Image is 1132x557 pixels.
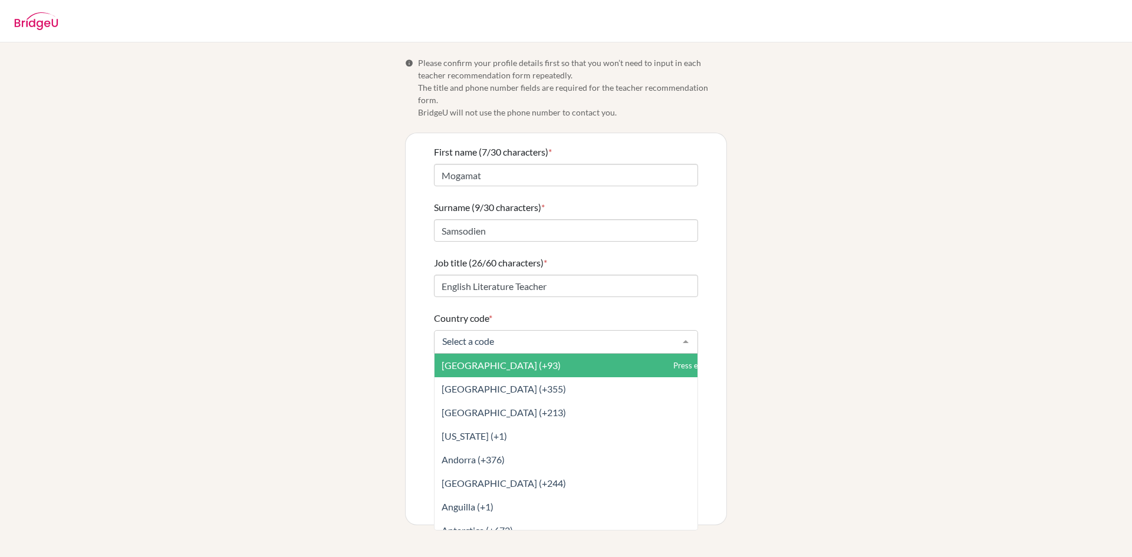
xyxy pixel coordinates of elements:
span: [GEOGRAPHIC_DATA] (+213) [442,407,566,418]
span: Please confirm your profile details first so that you won’t need to input in each teacher recomme... [418,57,727,118]
span: [US_STATE] (+1) [442,430,507,441]
input: Select a code [439,335,674,347]
span: [GEOGRAPHIC_DATA] (+355) [442,383,566,394]
span: Antarctica (+672) [442,525,513,536]
span: Info [405,59,413,67]
span: Andorra (+376) [442,454,505,465]
label: First name (7/30 characters) [434,145,552,159]
label: Country code [434,311,492,325]
input: Enter your surname [434,219,698,242]
span: Anguilla (+1) [442,501,493,512]
input: Enter your job title [434,275,698,297]
img: BridgeU logo [14,12,58,30]
label: Job title (26/60 characters) [434,256,547,270]
span: [GEOGRAPHIC_DATA] (+244) [442,477,566,489]
span: [GEOGRAPHIC_DATA] (+93) [442,360,561,371]
label: Surname (9/30 characters) [434,200,545,215]
input: Enter your first name [434,164,698,186]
